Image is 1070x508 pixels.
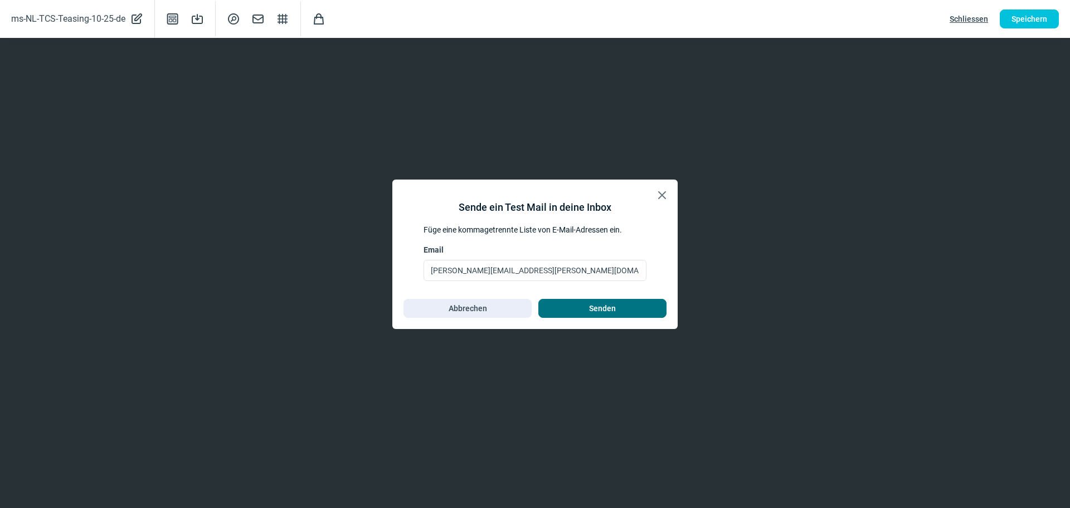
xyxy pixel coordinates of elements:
span: Schliessen [950,10,988,28]
button: Abbrechen [403,299,532,318]
span: Speichern [1011,10,1047,28]
button: Speichern [1000,9,1059,28]
span: Email [424,244,444,255]
button: Schliessen [938,9,1000,28]
div: Füge eine kommagetrennte Liste von E-Mail-Adressen ein. [424,224,646,235]
span: ms-NL-TCS-Teasing-10-25-de [11,11,125,27]
div: Sende ein Test Mail in deine Inbox [459,200,611,215]
span: Abbrechen [449,299,487,317]
span: Senden [589,299,616,317]
button: Senden [538,299,667,318]
input: Email [424,260,646,281]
